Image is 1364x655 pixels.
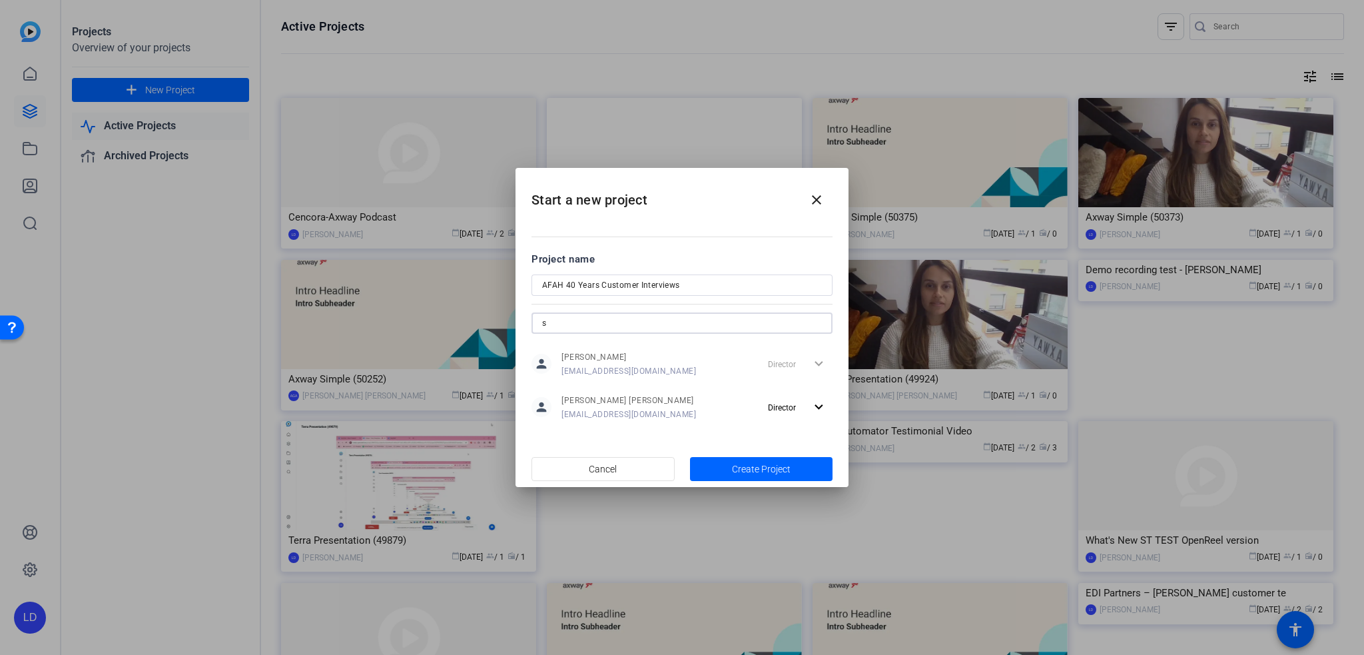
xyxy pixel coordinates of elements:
[811,399,827,416] mat-icon: expand_more
[732,462,791,476] span: Create Project
[515,168,849,222] h2: Start a new project
[542,315,822,331] input: Add others: Type email or team members name
[561,409,696,420] span: [EMAIL_ADDRESS][DOMAIN_NAME]
[809,192,825,208] mat-icon: close
[561,395,696,406] span: [PERSON_NAME] [PERSON_NAME]
[531,457,675,481] button: Cancel
[763,395,833,419] button: Director
[531,252,833,267] div: Project name
[531,397,551,417] mat-icon: person
[768,403,796,412] span: Director
[542,277,822,293] input: Enter Project Name
[589,456,617,482] span: Cancel
[690,457,833,481] button: Create Project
